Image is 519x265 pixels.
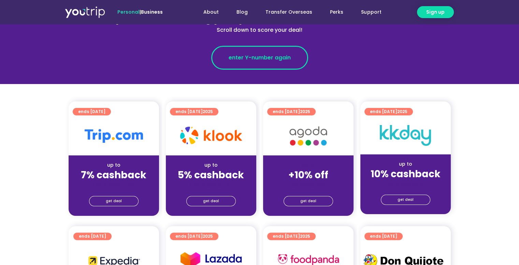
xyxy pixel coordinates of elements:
[267,233,316,240] a: ends [DATE]2025
[302,162,315,168] span: up to
[257,6,321,18] a: Transfer Overseas
[397,109,407,114] span: 2025
[186,196,236,206] a: get deal
[284,196,333,206] a: get deal
[381,195,430,205] a: get deal
[203,233,213,239] span: 2025
[398,195,414,205] span: get deal
[269,181,348,189] div: (for stays only)
[321,6,352,18] a: Perks
[112,26,408,34] div: Scroll down to score your deal!
[170,233,218,240] a: ends [DATE]2025
[352,6,390,18] a: Support
[170,108,218,115] a: ends [DATE]2025
[211,46,308,70] a: enter Y-number again
[78,108,105,115] span: ends [DATE]
[74,181,154,189] div: (for stays only)
[364,233,403,240] a: ends [DATE]
[175,233,213,240] span: ends [DATE]
[273,233,310,240] span: ends [DATE]
[106,196,122,206] span: get deal
[300,109,310,114] span: 2025
[371,167,441,181] strong: 10% cashback
[79,233,106,240] span: ends [DATE]
[194,6,228,18] a: About
[171,162,251,169] div: up to
[370,233,397,240] span: ends [DATE]
[288,168,328,182] strong: +10% off
[417,6,454,18] a: Sign up
[203,196,219,206] span: get deal
[300,196,316,206] span: get deal
[366,180,445,187] div: (for stays only)
[171,181,251,189] div: (for stays only)
[203,109,213,114] span: 2025
[370,108,407,115] span: ends [DATE]
[73,108,111,115] a: ends [DATE]
[426,9,445,16] span: Sign up
[73,233,112,240] a: ends [DATE]
[178,168,244,182] strong: 5% cashback
[117,9,140,15] span: Personal
[74,162,154,169] div: up to
[267,108,316,115] a: ends [DATE]2025
[366,161,445,168] div: up to
[229,54,291,62] span: enter Y-number again
[300,233,310,239] span: 2025
[81,168,146,182] strong: 7% cashback
[141,9,163,15] a: Business
[175,108,213,115] span: ends [DATE]
[364,108,413,115] a: ends [DATE]2025
[117,9,163,15] span: |
[228,6,257,18] a: Blog
[181,6,390,18] nav: Menu
[273,108,310,115] span: ends [DATE]
[89,196,139,206] a: get deal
